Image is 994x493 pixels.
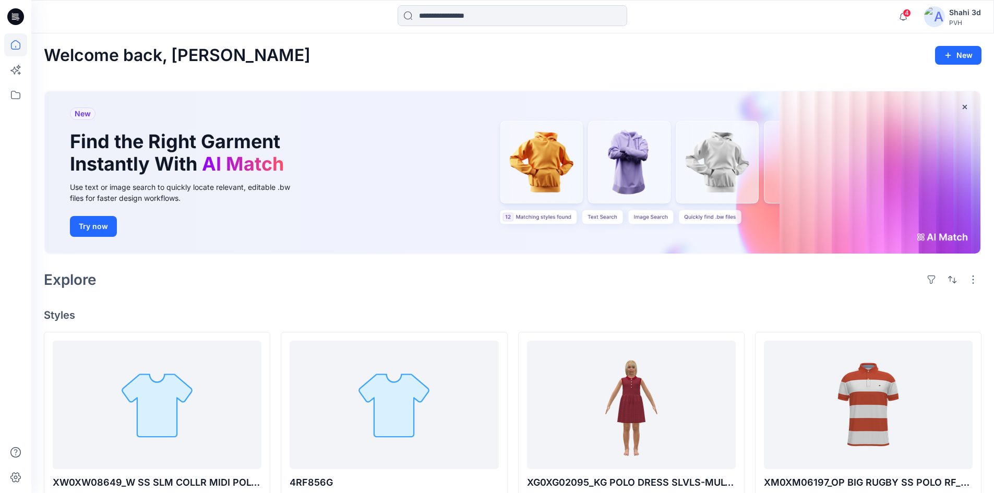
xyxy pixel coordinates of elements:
[70,130,289,175] h1: Find the Right Garment Instantly With
[70,182,305,203] div: Use text or image search to quickly locate relevant, editable .bw files for faster design workflows.
[202,152,284,175] span: AI Match
[903,9,911,17] span: 4
[764,341,973,470] a: XM0XM06197_OP BIG RUGBY SS POLO RF_PROTO_V01
[527,475,736,490] p: XG0XG02095_KG POLO DRESS SLVLS-MULTI_PROTO_V01
[949,6,981,19] div: Shahi 3d
[290,341,498,470] a: 4RF856G
[44,309,981,321] h4: Styles
[44,46,310,65] h2: Welcome back, [PERSON_NAME]
[53,475,261,490] p: XW0XW08649_W SS SLM COLLR MIDI POLO DRS
[70,216,117,237] button: Try now
[75,107,91,120] span: New
[935,46,981,65] button: New
[44,271,97,288] h2: Explore
[764,475,973,490] p: XM0XM06197_OP BIG RUGBY SS POLO RF_PROTO_V01
[527,341,736,470] a: XG0XG02095_KG POLO DRESS SLVLS-MULTI_PROTO_V01
[290,475,498,490] p: 4RF856G
[53,341,261,470] a: XW0XW08649_W SS SLM COLLR MIDI POLO DRS
[924,6,945,27] img: avatar
[949,19,981,27] div: PVH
